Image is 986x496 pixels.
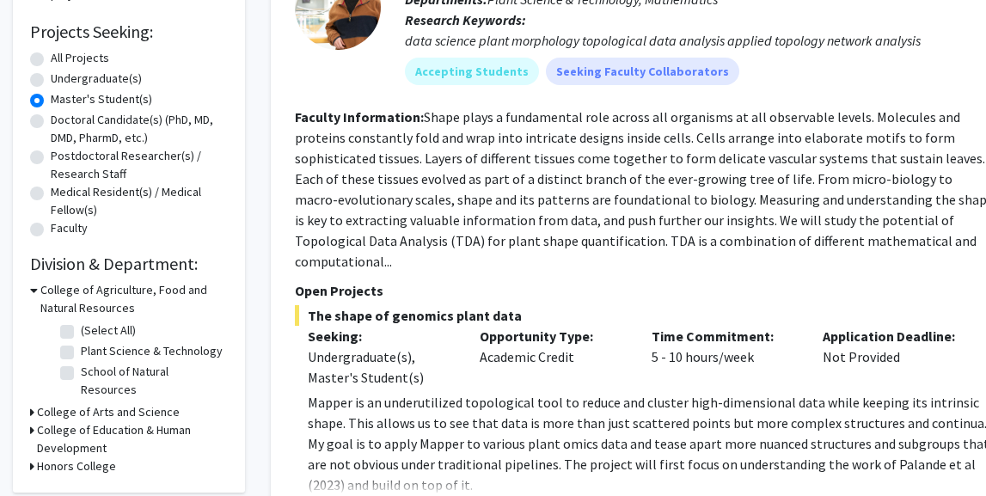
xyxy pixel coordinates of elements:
p: Application Deadline: [823,326,969,346]
label: All Projects [51,49,109,67]
label: Master's Student(s) [51,90,152,108]
label: Doctoral Candidate(s) (PhD, MD, DMD, PharmD, etc.) [51,111,228,147]
p: Opportunity Type: [480,326,626,346]
h2: Projects Seeking: [30,21,228,42]
div: Not Provided [810,326,982,388]
label: Undergraduate(s) [51,70,142,88]
div: Academic Credit [467,326,639,388]
label: Faculty [51,219,88,237]
label: Postdoctoral Researcher(s) / Research Staff [51,147,228,183]
iframe: Chat [13,419,73,483]
h3: College of Arts and Science [37,403,180,421]
label: (Select All) [81,321,136,340]
h3: College of Agriculture, Food and Natural Resources [40,281,228,317]
h3: College of Education & Human Development [37,421,228,457]
b: Faculty Information: [295,108,424,126]
mat-chip: Accepting Students [405,58,539,85]
div: 5 - 10 hours/week [639,326,811,388]
p: Time Commitment: [652,326,798,346]
p: Seeking: [308,326,454,346]
div: Undergraduate(s), Master's Student(s) [308,346,454,388]
label: School of Natural Resources [81,363,224,399]
label: Plant Science & Technology [81,342,223,360]
h2: Division & Department: [30,254,228,274]
label: Medical Resident(s) / Medical Fellow(s) [51,183,228,219]
b: Research Keywords: [405,11,526,28]
mat-chip: Seeking Faculty Collaborators [546,58,739,85]
h3: Honors College [37,457,116,475]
